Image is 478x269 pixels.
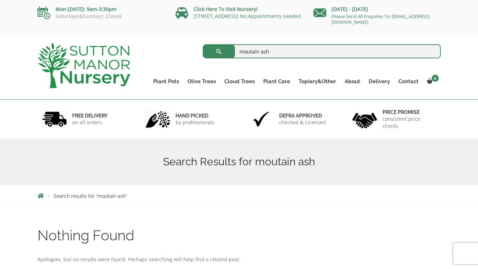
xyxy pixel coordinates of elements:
[194,13,301,19] a: [STREET_ADDRESS] No Appointments needed
[423,76,441,86] a: 0
[149,76,183,86] a: Plant Pots
[175,113,214,119] h6: hand picked
[38,155,441,168] h1: Search Results for moutain ash
[38,193,441,199] nav: Breadcrumbs
[340,76,364,86] a: About
[194,6,258,12] a: Click Here To Visit Nursery!
[394,76,423,86] a: Contact
[352,108,377,130] img: 4.jpg
[38,13,165,19] p: Saturdays&Sundays: Closed
[38,5,165,13] p: Mon-[DATE]: 9am-3:30pm
[175,119,214,126] p: by professionals
[203,44,441,58] input: Search...
[364,76,394,86] a: Delivery
[38,228,441,243] h1: Nothing Found
[432,75,439,82] span: 0
[72,113,108,119] h6: FREE DELIVERY
[313,5,441,13] p: [DATE] - [DATE]
[279,119,326,126] p: checked & Licensed
[220,76,259,86] a: Cloud Trees
[38,255,441,264] p: Apologies, but no results were found. Perhaps searching will help find a related post.
[53,193,127,199] span: Search results for “moutain ash”
[183,76,220,86] a: Olive Trees
[332,13,430,25] a: Please Send All Enquiries To: [EMAIL_ADDRESS][DOMAIN_NAME]
[382,115,436,130] p: consistent price checks
[42,110,67,128] img: 1.jpg
[294,76,340,86] a: Topiary&Other
[145,110,170,128] img: 2.jpg
[249,110,274,128] img: 3.jpg
[259,76,294,86] a: Plant Care
[279,113,326,119] h6: Defra approved
[38,42,130,88] img: logo
[382,109,436,115] h6: Price promise
[72,119,108,126] p: on all orders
